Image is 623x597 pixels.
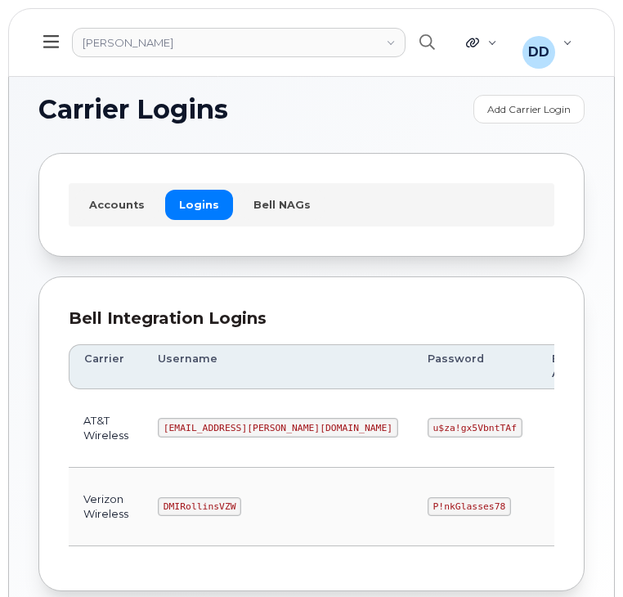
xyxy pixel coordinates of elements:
[158,497,241,517] code: DMIRollinsVZW
[537,344,621,389] th: Business Accounts
[143,344,413,389] th: Username
[69,307,554,330] div: Bell Integration Logins
[240,190,325,219] a: Bell NAGs
[428,418,522,438] code: u$za!gx5VbntTAf
[69,468,143,546] td: Verizon Wireless
[413,344,537,389] th: Password
[473,95,585,123] a: Add Carrier Login
[69,389,143,468] td: AT&T Wireless
[69,344,143,389] th: Carrier
[158,418,398,438] code: [EMAIL_ADDRESS][PERSON_NAME][DOMAIN_NAME]
[428,497,511,517] code: P!nkGlasses78
[38,97,228,122] span: Carrier Logins
[75,190,159,219] a: Accounts
[165,190,233,219] a: Logins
